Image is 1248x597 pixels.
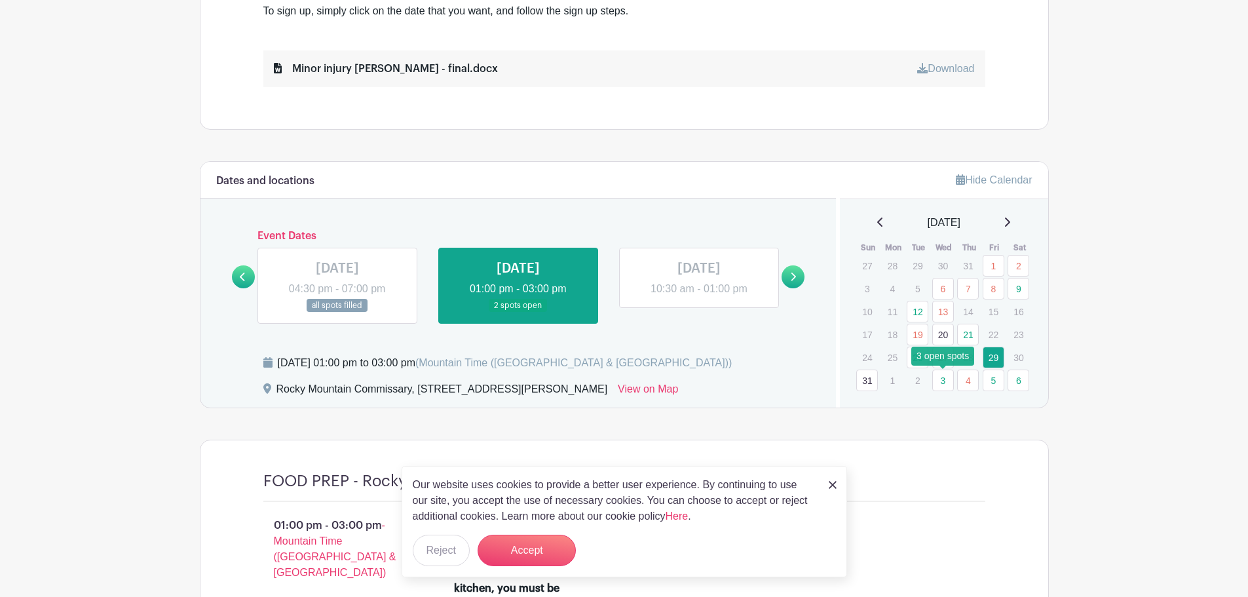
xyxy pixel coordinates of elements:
[983,347,1004,368] a: 29
[983,301,1004,322] p: 15
[856,279,878,299] p: 3
[907,324,928,345] a: 19
[274,61,498,77] div: Minor injury [PERSON_NAME] - final.docx
[882,347,903,368] p: 25
[983,324,1004,345] p: 22
[907,301,928,322] a: 12
[911,347,974,366] div: 3 open spots
[932,370,954,391] a: 3
[856,347,878,368] p: 24
[957,278,979,299] a: 7
[882,256,903,276] p: 28
[242,512,434,586] p: 01:00 pm - 03:00 pm
[956,241,982,254] th: Thu
[932,324,954,345] a: 20
[957,370,979,391] a: 4
[413,477,815,524] p: Our website uses cookies to provide a better user experience. By continuing to use our site, you ...
[907,256,928,276] p: 29
[1008,255,1029,277] a: 2
[957,324,979,345] a: 21
[1008,370,1029,391] a: 6
[882,301,903,322] p: 11
[957,301,979,322] p: 14
[255,230,782,242] h6: Event Dates
[478,535,576,566] button: Accept
[882,279,903,299] p: 4
[856,241,881,254] th: Sun
[856,301,878,322] p: 10
[276,381,608,402] div: Rocky Mountain Commissary, [STREET_ADDRESS][PERSON_NAME]
[906,241,932,254] th: Tue
[1008,278,1029,299] a: 9
[1007,241,1032,254] th: Sat
[881,241,907,254] th: Mon
[957,256,979,276] p: 31
[956,174,1032,185] a: Hide Calendar
[882,370,903,391] p: 1
[932,301,954,322] a: 13
[917,63,974,74] a: Download
[856,256,878,276] p: 27
[856,370,878,391] a: 31
[829,481,837,489] img: close_button-5f87c8562297e5c2d7936805f587ecaba9071eb48480494691a3f1689db116b3.svg
[413,535,470,566] button: Reject
[415,357,732,368] span: (Mountain Time ([GEOGRAPHIC_DATA] & [GEOGRAPHIC_DATA]))
[278,355,732,371] div: [DATE] 01:00 pm to 03:00 pm
[907,347,928,368] a: 26
[982,241,1008,254] th: Fri
[263,3,985,19] div: To sign up, simply click on the date that you want, and follow the sign up steps.
[856,324,878,345] p: 17
[263,472,536,491] h4: FOOD PREP - Rocky Mtn Commissary
[983,278,1004,299] a: 8
[983,255,1004,277] a: 1
[932,241,957,254] th: Wed
[666,510,689,522] a: Here
[618,381,678,402] a: View on Map
[932,256,954,276] p: 30
[907,370,928,391] p: 2
[1008,347,1029,368] p: 30
[907,279,928,299] p: 5
[928,215,960,231] span: [DATE]
[216,175,314,187] h6: Dates and locations
[882,324,903,345] p: 18
[983,370,1004,391] a: 5
[932,278,954,299] a: 6
[1008,324,1029,345] p: 23
[1008,301,1029,322] p: 16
